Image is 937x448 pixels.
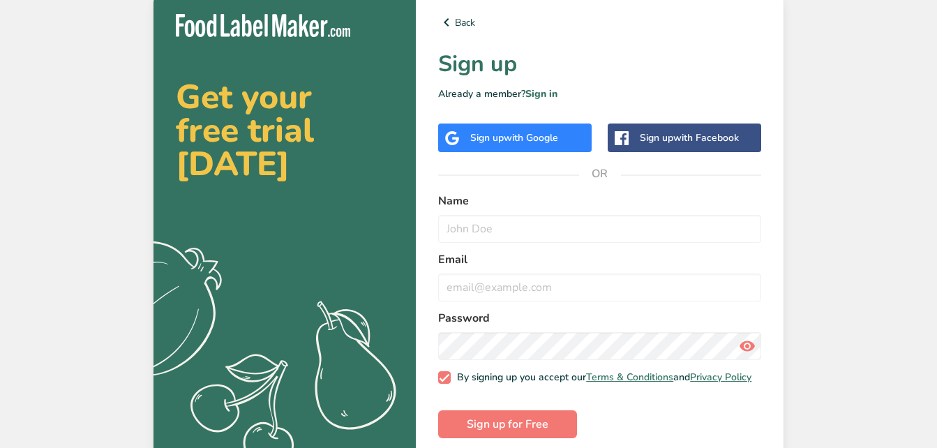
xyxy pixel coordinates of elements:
span: By signing up you accept our and [451,371,752,384]
span: Sign up for Free [467,416,548,433]
img: Food Label Maker [176,14,350,37]
a: Sign in [525,87,557,100]
button: Sign up for Free [438,410,577,438]
div: Sign up [640,130,739,145]
a: Back [438,14,761,31]
span: with Facebook [673,131,739,144]
span: with Google [504,131,558,144]
label: Email [438,251,761,268]
h1: Sign up [438,47,761,81]
a: Privacy Policy [690,371,751,384]
a: Terms & Conditions [586,371,673,384]
label: Password [438,310,761,327]
div: Sign up [470,130,558,145]
input: email@example.com [438,274,761,301]
input: John Doe [438,215,761,243]
p: Already a member? [438,87,761,101]
h2: Get your free trial [DATE] [176,80,393,181]
span: OR [579,153,621,195]
label: Name [438,193,761,209]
